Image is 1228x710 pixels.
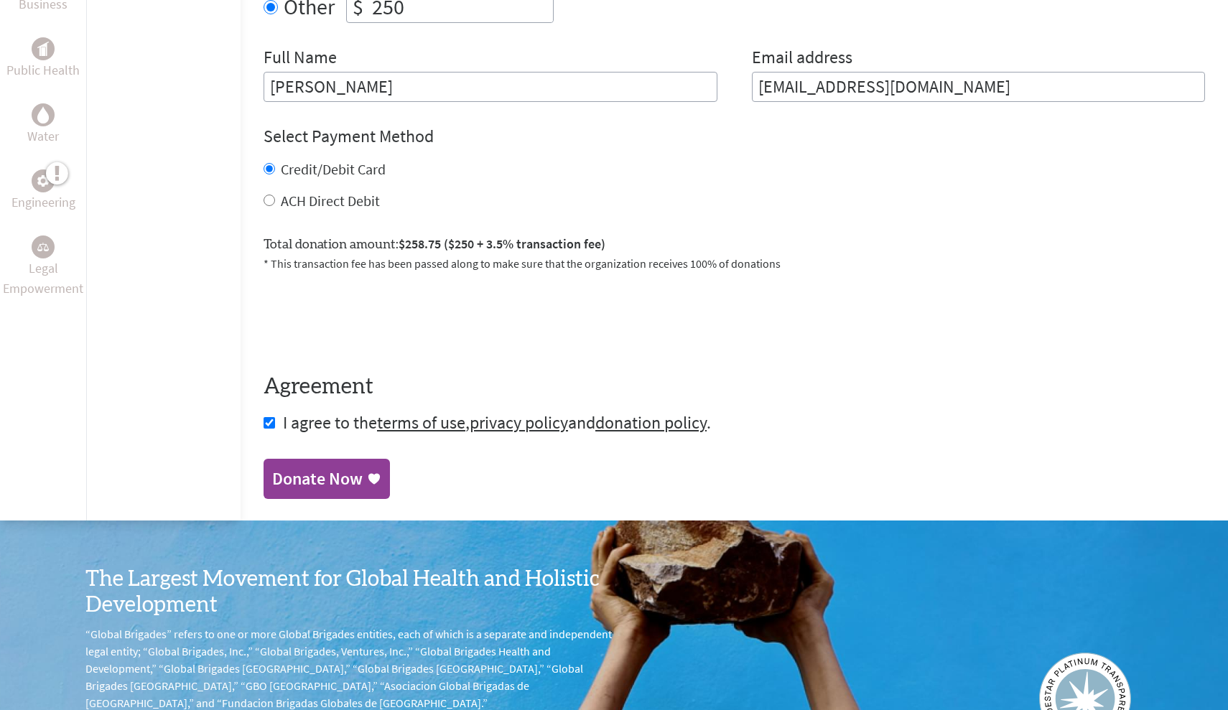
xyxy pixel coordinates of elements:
[37,106,49,123] img: Water
[264,374,1205,400] h4: Agreement
[377,411,465,434] a: terms of use
[6,60,80,80] p: Public Health
[264,234,605,255] label: Total donation amount:
[27,103,59,146] a: WaterWater
[3,235,83,299] a: Legal EmpowermentLegal Empowerment
[32,37,55,60] div: Public Health
[264,125,1205,148] h4: Select Payment Method
[3,258,83,299] p: Legal Empowerment
[399,235,605,252] span: $258.75 ($250 + 3.5% transaction fee)
[37,42,49,56] img: Public Health
[264,459,390,499] a: Donate Now
[264,255,1205,272] p: * This transaction fee has been passed along to make sure that the organization receives 100% of ...
[283,411,711,434] span: I agree to the , and .
[264,72,717,102] input: Enter Full Name
[264,289,482,345] iframe: reCAPTCHA
[11,169,75,212] a: EngineeringEngineering
[264,46,337,72] label: Full Name
[27,126,59,146] p: Water
[37,174,49,186] img: Engineering
[11,192,75,212] p: Engineering
[281,192,380,210] label: ACH Direct Debit
[752,72,1206,102] input: Your Email
[32,235,55,258] div: Legal Empowerment
[37,243,49,251] img: Legal Empowerment
[32,169,55,192] div: Engineering
[32,103,55,126] div: Water
[752,46,852,72] label: Email address
[272,467,363,490] div: Donate Now
[595,411,707,434] a: donation policy
[281,160,386,178] label: Credit/Debit Card
[6,37,80,80] a: Public HealthPublic Health
[85,566,614,618] h3: The Largest Movement for Global Health and Holistic Development
[470,411,568,434] a: privacy policy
